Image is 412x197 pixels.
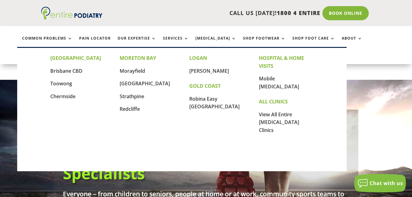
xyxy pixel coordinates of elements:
[259,98,288,105] strong: ALL CLINICS
[120,55,156,61] strong: MORETON BAY
[120,68,145,74] a: Morayfield
[354,174,406,192] button: Chat with us
[41,15,102,21] a: Entire Podiatry
[41,7,102,20] img: logo (1)
[79,36,111,49] a: Pain Locator
[342,36,362,49] a: About
[22,36,72,49] a: Common Problems
[243,36,286,49] a: Shop Footwear
[163,36,189,49] a: Services
[50,68,83,74] a: Brisbane CBD
[120,80,170,87] a: [GEOGRAPHIC_DATA]
[277,9,320,17] span: 1800 4 ENTIRE
[292,36,335,49] a: Shop Foot Care
[322,6,369,20] a: Book Online
[195,36,236,49] a: [MEDICAL_DATA]
[259,75,299,90] a: Mobile [MEDICAL_DATA]
[189,83,221,89] strong: GOLD COAST
[259,55,304,69] strong: HOSPITAL & HOME VISITS
[50,93,75,100] a: Chermside
[50,55,101,61] strong: [GEOGRAPHIC_DATA]
[117,36,156,49] a: Our Expertise
[63,119,331,184] a: South-[GEOGRAPHIC_DATA]'s Foot, Ankle & [MEDICAL_DATA] Health Specialists
[370,180,403,187] span: Chat with us
[116,9,320,17] p: CALL US [DATE]!
[189,95,240,110] a: Robina Easy [GEOGRAPHIC_DATA]
[120,93,144,100] a: Strathpine
[189,55,207,61] strong: LOGAN
[50,80,72,87] a: Toowong
[259,111,299,133] a: View All Entire [MEDICAL_DATA] Clinics
[189,68,229,74] a: [PERSON_NAME]
[120,106,140,112] a: Redcliffe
